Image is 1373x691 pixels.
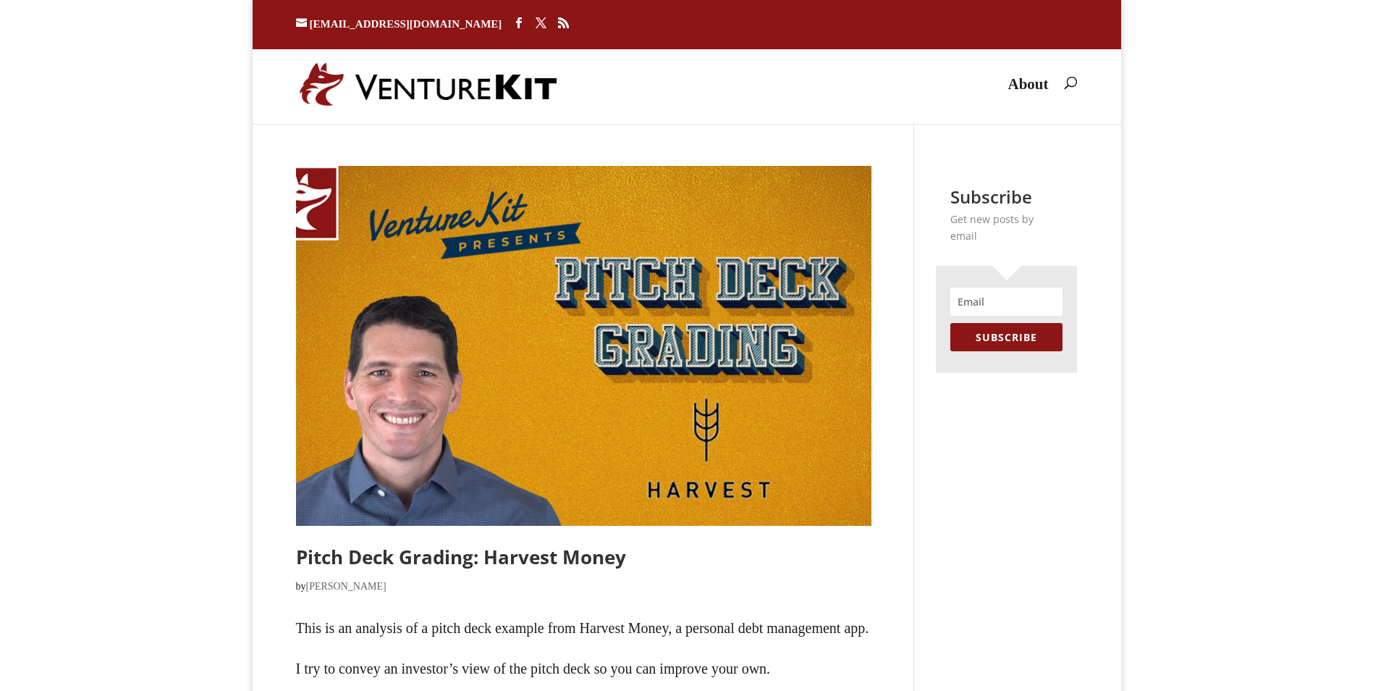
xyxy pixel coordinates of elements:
img: Pitch Deck Grading: Harvest Money [296,166,871,526]
span: SUBSCRIBE [976,330,1037,344]
img: VentureKit [300,62,557,106]
a: Pitch Deck Grading: Harvest Money [296,544,626,570]
p: This is an analysis of a pitch deck example from Harvest Money, a personal debt management app. [296,615,871,656]
p: Get new posts by email [950,212,1063,244]
p: by [296,574,871,611]
p: I try to convey an investor’s view of the pitch deck so you can improve your own. [296,656,871,682]
a: About [1007,79,1048,113]
h2: Subscribe [950,188,1063,206]
a: [PERSON_NAME] [306,581,386,592]
a: [EMAIL_ADDRESS][DOMAIN_NAME] [296,18,502,30]
button: SUBSCRIBE [950,323,1063,351]
input: Email [950,288,1063,316]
